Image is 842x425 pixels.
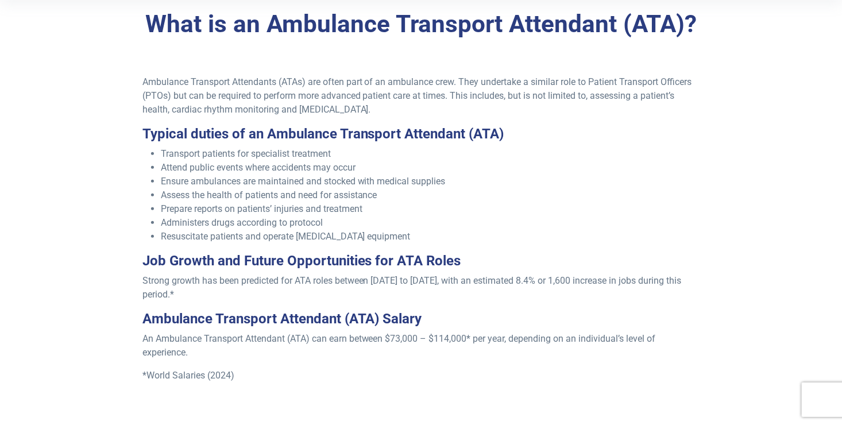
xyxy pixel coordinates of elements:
li: Ensure ambulances are maintained and stocked with medical supplies [161,175,700,188]
li: Prepare reports on patients’ injuries and treatment [161,202,700,216]
p: Strong growth has been predicted for ATA roles between [DATE] to [DATE], with an estimated 8.4% o... [142,274,700,302]
li: Resuscitate patients and operate [MEDICAL_DATA] equipment [161,230,700,244]
p: Ambulance Transport Attendants (ATAs) are often part of an ambulance crew. They undertake a simil... [142,75,700,117]
li: Administers drugs according to protocol [161,216,700,230]
h2: What is an Ambulance Transport Attendant (ATA)? [85,10,757,39]
li: Transport patients for specialist treatment [161,147,700,161]
h3: Ambulance Transport Attendant (ATA) Salary [142,311,700,327]
h3: Job Growth and Future Opportunities for ATA Roles [142,253,700,269]
li: Assess the health of patients and need for assistance [161,188,700,202]
li: Attend public events where accidents may occur [161,161,700,175]
h3: Typical duties of an Ambulance Transport Attendant (ATA) [142,126,700,142]
p: *World Salaries (2024) [142,369,700,382]
p: An Ambulance Transport Attendant (ATA) can earn between $73,000 – $114,000* per year, depending o... [142,332,700,360]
